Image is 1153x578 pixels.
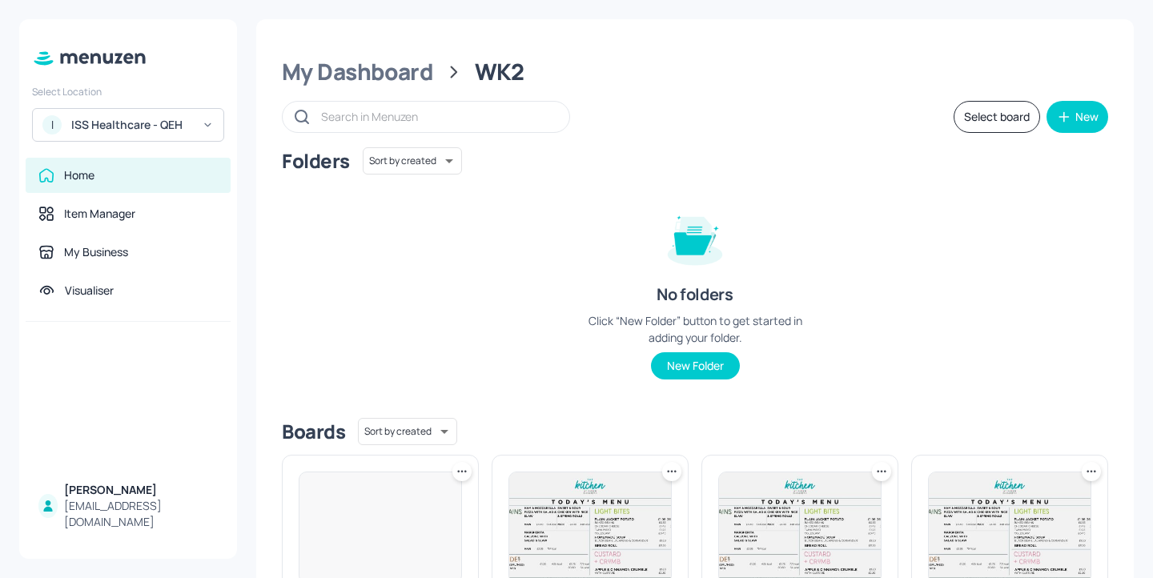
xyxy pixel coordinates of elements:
div: New [1075,111,1099,122]
div: Select Location [32,85,224,98]
div: Sort by created [358,415,457,448]
div: Folders [282,148,350,174]
input: Search in Menuzen [321,105,553,128]
div: Home [64,167,94,183]
button: Select board [954,101,1040,133]
button: New Folder [651,352,740,379]
div: Boards [282,419,345,444]
button: New [1047,101,1108,133]
div: [PERSON_NAME] [64,482,218,498]
div: WK2 [475,58,524,86]
div: No folders [657,283,733,306]
div: ISS Healthcare - QEH [71,117,192,133]
div: My Business [64,244,128,260]
div: Click “New Folder” button to get started in adding your folder. [575,312,815,346]
img: folder-empty [655,197,735,277]
div: [EMAIL_ADDRESS][DOMAIN_NAME] [64,498,218,530]
div: Visualiser [65,283,114,299]
div: I [42,115,62,134]
div: Sort by created [363,145,462,177]
div: My Dashboard [282,58,433,86]
div: Item Manager [64,206,135,222]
